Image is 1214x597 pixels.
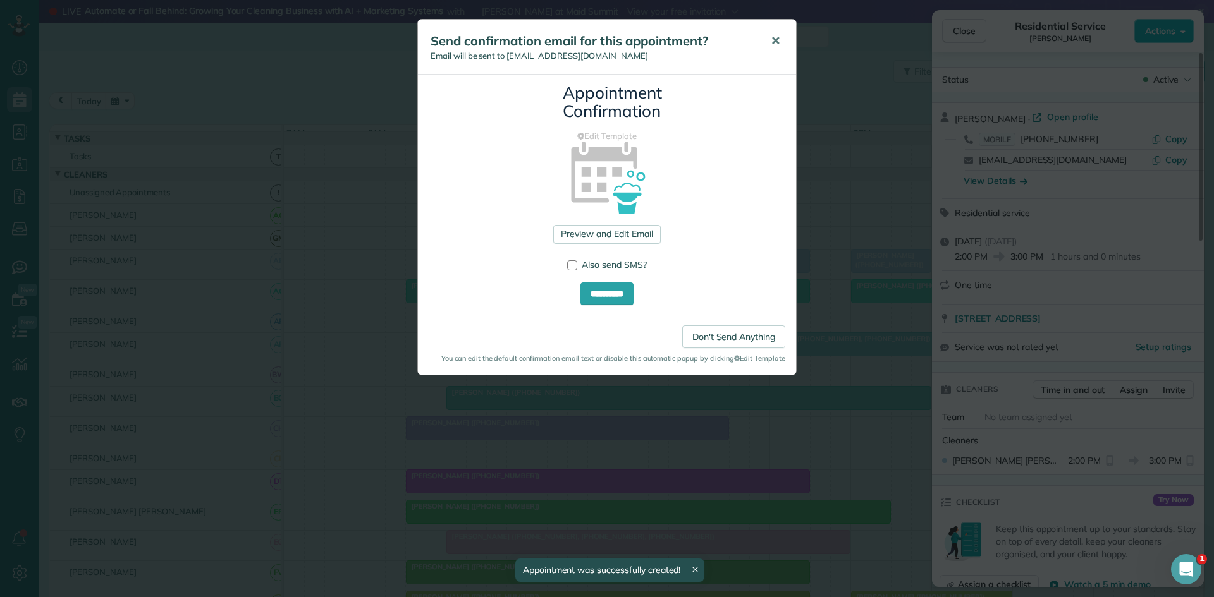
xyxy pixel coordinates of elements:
img: appointment_confirmation_icon-141e34405f88b12ade42628e8c248340957700ab75a12ae832a8710e9b578dc5.png [551,119,664,232]
a: Edit Template [427,130,787,142]
span: Also send SMS? [582,259,647,270]
span: Email will be sent to [EMAIL_ADDRESS][DOMAIN_NAME] [431,51,648,61]
small: You can edit the default confirmation email text or disable this automatic popup by clicking Edit... [429,353,785,363]
h3: Appointment Confirmation [563,84,651,120]
iframe: Intercom live chat [1171,554,1201,584]
a: Preview and Edit Email [553,225,660,244]
div: Appointment was successfully created! [515,558,705,582]
span: 1 [1197,554,1207,564]
h5: Send confirmation email for this appointment? [431,32,753,50]
span: ✕ [771,33,780,48]
a: Don't Send Anything [682,325,785,348]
